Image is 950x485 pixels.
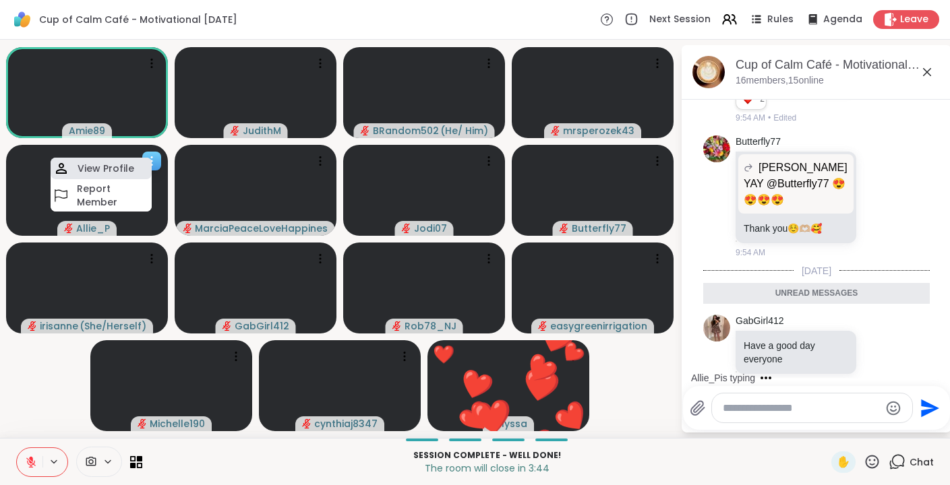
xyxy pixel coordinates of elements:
[28,321,37,331] span: audio-muted
[373,124,439,137] span: BRandom502
[740,94,754,104] button: Reactions: love
[183,224,192,233] span: audio-muted
[703,135,730,162] img: https://sharewell-space-live.sfo3.digitaloceanspaces.com/user-generated/8ad8050f-327c-4de4-a8b9-f...
[547,328,598,379] button: ❤️
[913,393,943,423] button: Send
[402,224,411,233] span: audio-muted
[69,124,105,137] span: Amie89
[550,319,647,333] span: easygreenirrigation
[443,352,509,418] button: ❤️
[759,160,848,176] span: [PERSON_NAME]
[243,124,281,137] span: JudithM
[744,176,848,208] p: YAY @Butterfly77 😍😍😍😍
[563,124,634,137] span: mrsperozek43
[910,455,934,469] span: Chat
[788,223,799,234] span: ☺️
[736,112,765,124] span: 9:54 AM
[80,319,146,333] span: ( She/Herself )
[885,400,901,416] button: Emoji picker
[76,222,110,235] span: Allie_P
[649,13,711,26] span: Next Session
[773,112,796,124] span: Edited
[64,224,73,233] span: audio-muted
[736,247,765,259] span: 9:54 AM
[138,419,147,428] span: audio-muted
[235,319,289,333] span: GabGirl412
[703,315,730,342] img: https://sharewell-space-live.sfo3.digitaloceanspaces.com/user-generated/040eba4d-661a-4ddb-ade4-1...
[40,319,78,333] span: irisanne
[560,224,569,233] span: audio-muted
[150,417,205,430] span: Michelle190
[361,126,370,135] span: audio-muted
[538,321,547,331] span: audio-muted
[506,335,575,404] button: ❤️
[195,222,328,235] span: MarciaPeaceLoveHappiness
[77,182,149,209] h4: Report Member
[744,222,848,235] p: Thank you 🫶
[231,126,240,135] span: audio-muted
[736,57,941,73] div: Cup of Calm Café - Motivational [DATE]
[11,8,34,31] img: ShareWell Logomark
[736,74,824,88] p: 16 members, 15 online
[691,371,755,385] div: Allie_P is typing
[810,223,822,234] span: 🥰
[794,264,839,278] span: [DATE]
[837,454,850,470] span: ✋
[150,449,823,461] p: Session Complete - well done!
[392,321,402,331] span: audio-muted
[78,162,134,175] h4: View Profile
[767,13,794,26] span: Rules
[39,13,237,26] span: Cup of Calm Café - Motivational [DATE]
[405,319,456,333] span: Rob78_NJ
[551,126,560,135] span: audio-muted
[572,222,626,235] span: Butterfly77
[760,93,766,105] span: 2
[692,56,725,88] img: Cup of Calm Café - Motivational Monday, Oct 13
[222,321,232,331] span: audio-muted
[723,401,880,415] textarea: Type your message
[414,222,447,235] span: Jodi07
[440,124,488,137] span: ( He/ Him )
[744,339,848,366] p: Have a good day everyone
[302,419,311,428] span: audio-muted
[314,417,378,430] span: cynthiaj8347
[768,112,771,124] span: •
[433,342,454,368] div: ❤️
[736,135,781,149] a: Butterfly77
[823,13,862,26] span: Agenda
[150,461,823,475] p: The room will close in 3:44
[736,315,784,328] a: GabGirl412
[703,283,930,304] div: Unread messages
[900,13,928,26] span: Leave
